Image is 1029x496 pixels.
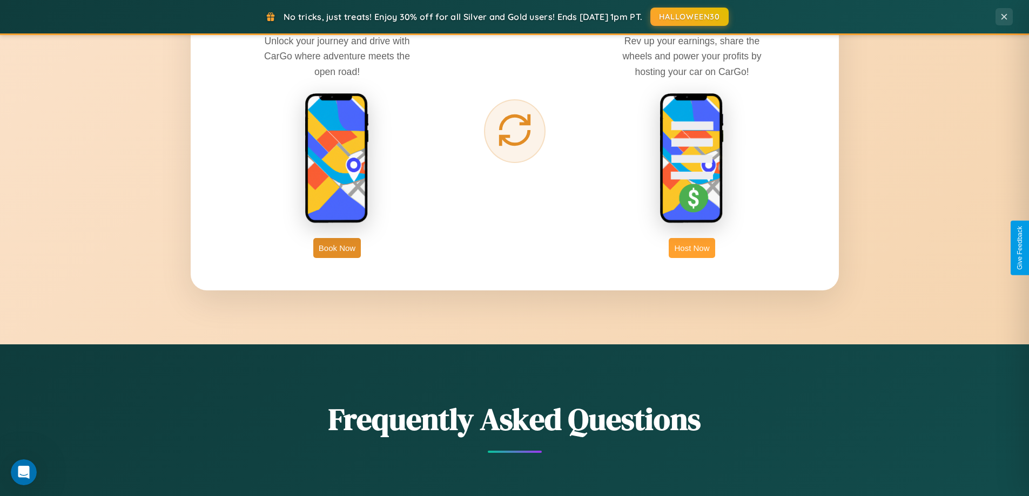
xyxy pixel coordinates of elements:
img: host phone [660,93,724,225]
p: Unlock your journey and drive with CarGo where adventure meets the open road! [256,33,418,79]
h2: Frequently Asked Questions [191,398,839,440]
button: HALLOWEEN30 [650,8,729,26]
div: Give Feedback [1016,226,1024,270]
iframe: Intercom live chat [11,459,37,485]
img: rent phone [305,93,369,225]
p: Rev up your earnings, share the wheels and power your profits by hosting your car on CarGo! [611,33,773,79]
button: Book Now [313,238,361,258]
span: No tricks, just treats! Enjoy 30% off for all Silver and Gold users! Ends [DATE] 1pm PT. [284,11,642,22]
button: Host Now [669,238,715,258]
